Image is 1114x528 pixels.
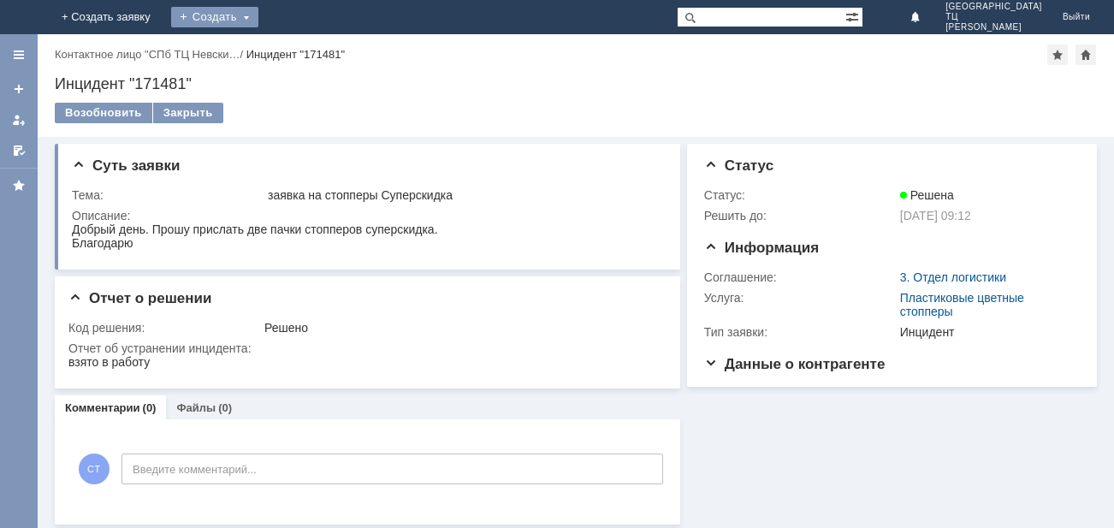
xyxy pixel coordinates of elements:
span: Отчет о решении [68,290,211,306]
div: Тип заявки: [704,325,897,339]
div: / [55,48,246,61]
span: Расширенный поиск [845,8,862,24]
div: заявка на стопперы Суперскидка [268,188,657,202]
span: ТЦ [945,12,1042,22]
div: Решено [264,321,657,335]
div: Инцидент "171481" [55,75,1097,92]
div: Статус: [704,188,897,202]
span: [PERSON_NAME] [945,22,1042,33]
div: Добавить в избранное [1047,44,1068,65]
a: Контактное лицо "СПб ТЦ Невски… [55,48,240,61]
a: Комментарии [65,401,140,414]
a: Пластиковые цветные стопперы [900,291,1024,318]
span: [DATE] 09:12 [900,209,971,222]
div: Соглашение: [704,270,897,284]
span: [GEOGRAPHIC_DATA] [945,2,1042,12]
div: Создать [171,7,258,27]
div: Отчет об устранении инцидента: [68,341,661,355]
span: Решена [900,188,954,202]
div: Тема: [72,188,264,202]
span: Данные о контрагенте [704,356,886,372]
div: (0) [218,401,232,414]
span: СТ [79,454,110,484]
a: Файлы [176,401,216,414]
div: Инцидент [900,325,1073,339]
a: 3. Отдел логистики [900,270,1006,284]
span: Информация [704,240,819,256]
span: Суть заявки [72,157,180,174]
div: (0) [143,401,157,414]
div: Код решения: [68,321,261,335]
a: Мои согласования [5,137,33,164]
span: Статус [704,157,773,174]
div: Услуга: [704,291,897,305]
div: Сделать домашней страницей [1075,44,1096,65]
a: Мои заявки [5,106,33,133]
div: Решить до: [704,209,897,222]
a: Создать заявку [5,75,33,103]
div: Инцидент "171481" [246,48,345,61]
div: Описание: [72,209,661,222]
